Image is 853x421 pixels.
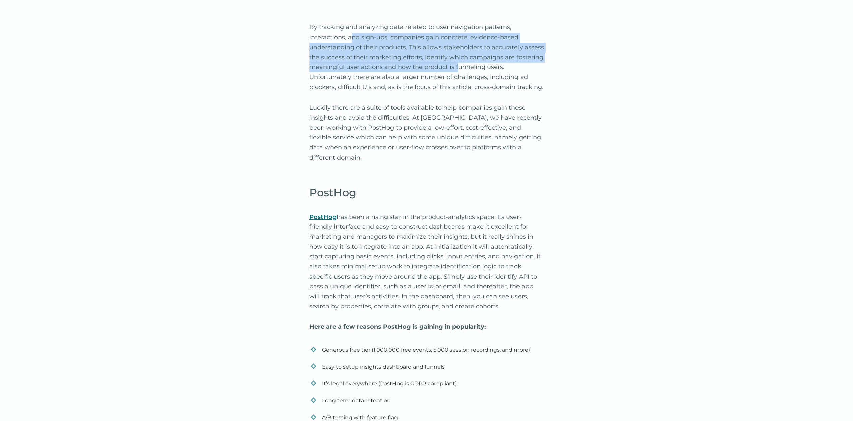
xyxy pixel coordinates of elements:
[309,22,544,92] p: By tracking and analyzing data related to user navigation patterns, interactions, and sign-ups, c...
[311,394,545,410] li: Long term data retention
[311,377,545,394] li: It’s legal everywhere (PostHog is GDPR compliant)
[309,213,337,221] a: PostHog
[309,323,486,330] strong: Here are a few reasons PostHog is gaining in popularity:
[309,184,544,201] h2: PostHog
[309,212,544,312] p: has been a rising star in the product-analytics space. Its user-friendly interface and easy to co...
[311,360,545,377] li: Easy to setup insights dashboard and funnels
[311,343,545,360] li: Generous free tier (1,000,000 free events, 5,000 session recordings, and more)
[309,103,544,163] p: Luckily there are a suite of tools available to help companies gain these insights and avoid the ...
